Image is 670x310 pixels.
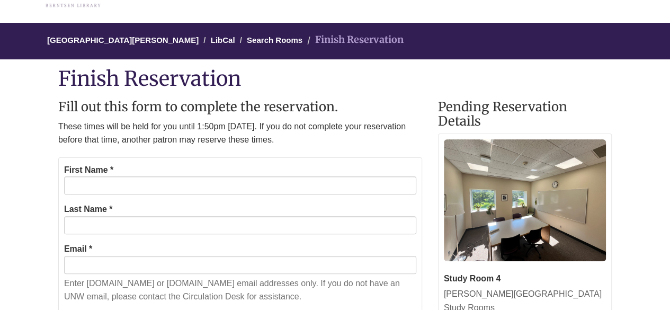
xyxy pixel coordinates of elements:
[438,100,612,128] h2: Pending Reservation Details
[64,163,113,177] label: First Name *
[58,100,422,114] h2: Fill out this form to complete the reservation.
[64,202,113,216] label: Last Name *
[64,277,416,304] p: Enter [DOMAIN_NAME] or [DOMAIN_NAME] email addresses only. If you do not have an UNW email, pleas...
[64,242,92,256] label: Email *
[58,120,422,147] p: These times will be held for you until 1:50pm [DATE]. If you do not complete your reservation bef...
[305,32,404,48] li: Finish Reservation
[247,36,302,45] a: Search Rooms
[444,139,606,261] img: Study Room 4
[444,272,606,286] div: Study Room 4
[47,36,199,45] a: [GEOGRAPHIC_DATA][PERSON_NAME]
[58,23,612,59] nav: Breadcrumb
[58,67,612,90] h1: Finish Reservation
[211,36,235,45] a: LibCal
